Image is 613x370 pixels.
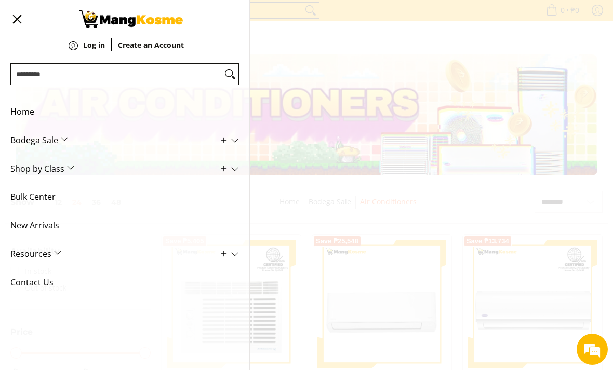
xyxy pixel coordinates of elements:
[10,126,239,155] a: Bodega Sale
[170,5,195,30] div: Minimize live chat window
[222,64,238,85] button: Search
[10,155,239,183] a: Shop by Class
[54,58,175,72] div: Leave a message
[10,98,223,126] span: Home
[10,183,239,211] a: Bulk Center
[152,290,189,304] em: Submit
[10,183,223,211] span: Bulk Center
[83,42,105,64] a: Log in
[79,10,183,28] img: Bodega Sale Aircon l Mang Kosme: Home Appliances Warehouse Sale
[10,98,239,126] a: Home
[118,40,184,50] strong: Create an Account
[10,126,223,155] span: Bodega Sale
[10,268,239,297] a: Contact Us
[10,268,223,297] span: Contact Us
[22,116,181,221] span: We are offline. Please leave us a message.
[10,240,223,268] span: Resources
[10,211,239,240] a: New Arrivals
[10,240,239,268] a: Resources
[10,155,223,183] span: Shop by Class
[83,40,105,50] strong: Log in
[118,42,184,64] a: Create an Account
[5,254,198,290] textarea: Type your message and click 'Submit'
[10,211,223,240] span: New Arrivals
